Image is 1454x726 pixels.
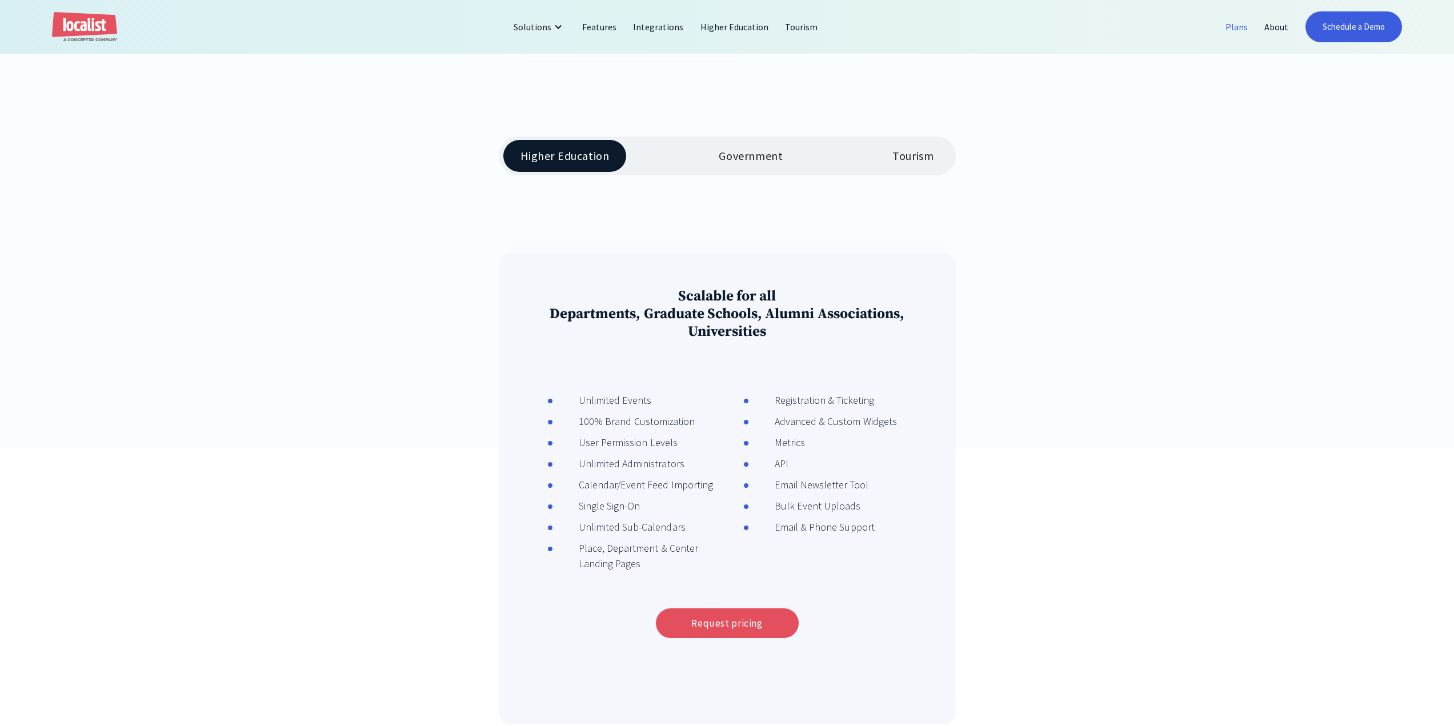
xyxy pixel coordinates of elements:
[749,498,861,514] div: Bulk Event Uploads
[1217,13,1256,41] a: Plans
[719,149,783,163] div: Government
[749,519,875,535] div: Email & Phone Support
[574,13,625,41] a: Features
[505,13,574,41] div: Solutions
[749,435,805,450] div: Metrics
[1256,13,1297,41] a: About
[553,477,713,492] div: Calendar/Event Feed Importing
[553,498,640,514] div: Single Sign-On
[625,13,692,41] a: Integrations
[553,392,652,408] div: Unlimited Events
[553,540,734,571] div: Place, Department & Center Landing Pages
[524,287,930,340] h3: Scalable for all Departments, Graduate Schools, Alumni Associations, Universities
[520,149,610,163] div: Higher Education
[1305,11,1402,42] a: Schedule a Demo
[553,519,686,535] div: Unlimited Sub-Calendars
[656,608,799,638] a: Request pricing
[692,13,778,41] a: Higher Education
[553,435,678,450] div: User Permission Levels
[749,414,897,429] div: Advanced & Custom Widgets
[553,456,684,471] div: Unlimited Administrators
[777,13,826,41] a: Tourism
[749,477,869,492] div: Email Newsletter Tool
[553,414,695,429] div: 100% Brand Customization
[749,456,788,471] div: API
[892,149,934,163] div: Tourism
[514,20,551,34] div: Solutions
[52,12,117,42] a: home
[749,392,875,408] div: Registration & Ticketing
